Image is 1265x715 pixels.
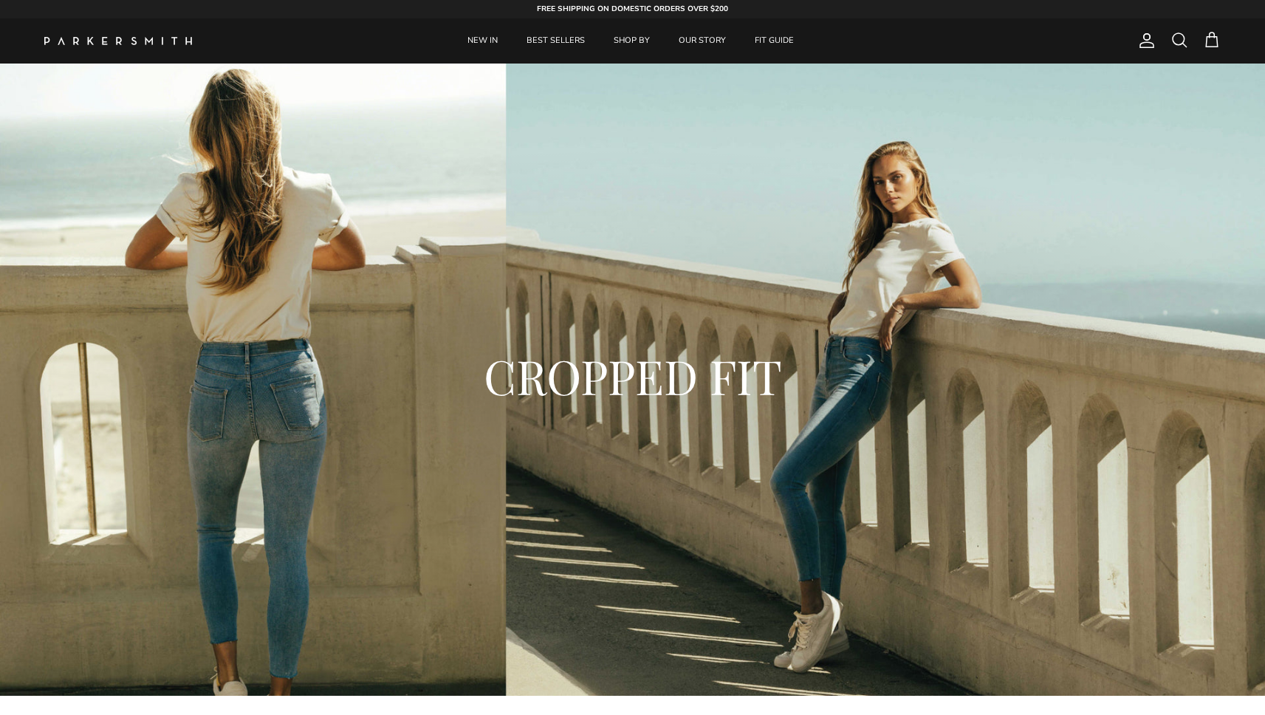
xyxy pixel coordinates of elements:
[1132,32,1156,49] a: Account
[454,18,511,64] a: NEW IN
[44,37,192,45] img: Parker Smith
[220,18,1042,64] div: Primary
[278,345,987,406] h2: CROPPED FIT
[513,18,598,64] a: BEST SELLERS
[665,18,739,64] a: OUR STORY
[600,18,663,64] a: SHOP BY
[741,18,807,64] a: FIT GUIDE
[537,4,728,14] strong: FREE SHIPPING ON DOMESTIC ORDERS OVER $200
